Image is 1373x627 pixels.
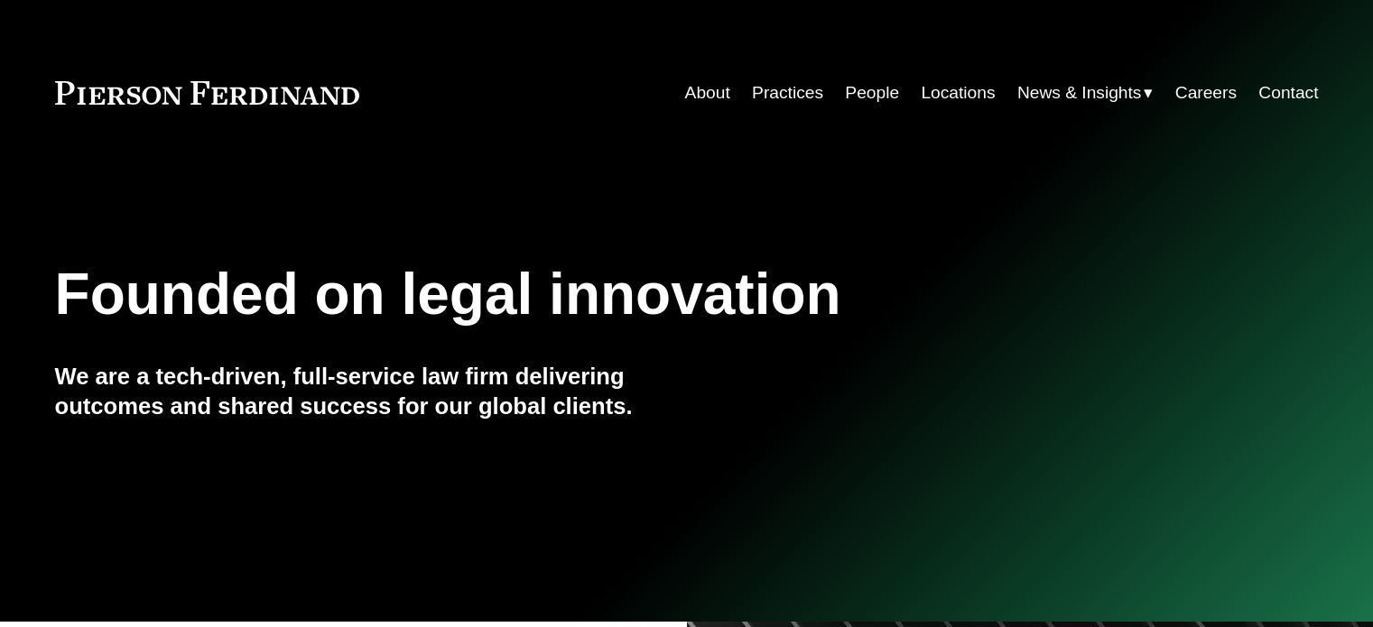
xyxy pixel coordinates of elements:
[55,362,687,420] h4: We are a tech-driven, full-service law firm delivering outcomes and shared success for our global...
[1175,76,1237,110] a: Careers
[1258,76,1318,110] a: Contact
[1017,78,1142,109] span: News & Insights
[845,76,899,110] a: People
[55,262,1109,327] h1: Founded on legal innovation
[685,76,730,110] a: About
[921,76,995,110] a: Locations
[1017,76,1154,110] a: folder dropdown
[752,76,823,110] a: Practices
